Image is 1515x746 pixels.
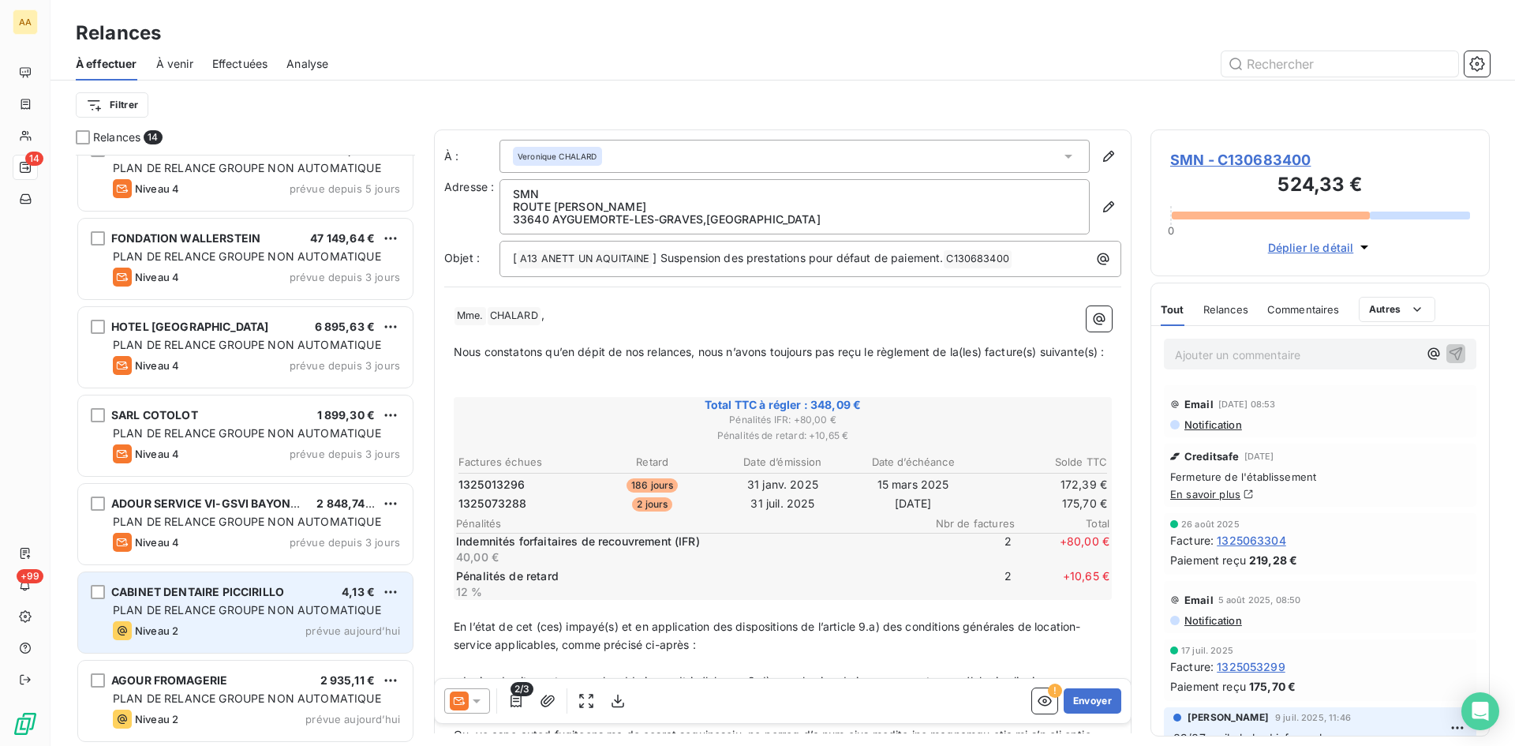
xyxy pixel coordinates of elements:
[1184,594,1214,606] span: Email
[1217,532,1286,549] span: 1325063304
[979,454,1108,470] th: Solde TTC
[113,515,381,528] span: PLAN DE RELANCE GROUPE NON AUTOMATIQUE
[1217,658,1285,675] span: 1325053299
[456,584,914,600] p: 12 %
[653,251,943,264] span: ] Suspension des prestations pour défaut de paiement.
[13,9,38,35] div: AA
[135,359,179,372] span: Niveau 4
[1188,710,1269,725] span: [PERSON_NAME]
[513,213,1076,226] p: 33640 AYGUEMORTE-LES-GRAVES , [GEOGRAPHIC_DATA]
[979,476,1108,493] td: 172,39 €
[718,495,847,512] td: 31 juil. 2025
[113,249,381,263] span: PLAN DE RELANCE GROUPE NON AUTOMATIQUE
[456,413,1109,427] span: Pénalités IFR : + 80,00 €
[511,682,533,696] span: 2/3
[1275,713,1351,722] span: 9 juil. 2025, 11:46
[113,338,381,351] span: PLAN DE RELANCE GROUPE NON AUTOMATIQUE
[518,250,652,268] span: A13 ANETT UN AQUITAINE
[718,476,847,493] td: 31 janv. 2025
[135,624,178,637] span: Niveau 2
[135,536,179,549] span: Niveau 4
[456,568,914,584] p: Pénalités de retard
[144,130,162,144] span: 14
[113,603,381,617] span: PLAN DE RELANCE GROUPE NON AUTOMATIQUE
[632,497,672,512] span: 2 jours
[917,568,1012,600] span: 2
[113,426,381,440] span: PLAN DE RELANCE GROUPE NON AUTOMATIQUE
[76,92,148,118] button: Filtrer
[76,19,161,47] h3: Relances
[290,536,400,549] span: prévue depuis 3 jours
[444,251,480,264] span: Objet :
[111,320,268,333] span: HOTEL [GEOGRAPHIC_DATA]
[286,56,328,72] span: Analyse
[1359,297,1435,322] button: Autres
[1249,552,1297,568] span: 219,28 €
[1221,51,1458,77] input: Rechercher
[444,180,494,193] span: Adresse :
[135,713,178,725] span: Niveau 2
[513,201,1076,213] p: ROUTE [PERSON_NAME]
[1170,552,1246,568] span: Paiement reçu
[1161,303,1184,316] span: Tout
[456,397,1109,413] span: Total TTC à régler : 348,09 €
[1184,398,1214,410] span: Email
[513,188,1076,201] p: SMN
[718,454,847,470] th: Date d’émission
[456,534,914,549] p: Indemnités forfaitaires de recouvrement (IFR)
[454,345,1105,358] span: Nous constatons qu’en dépit de nos relances, nous n’avons toujours pas reçu le règlement de la(le...
[1184,450,1240,463] span: Creditsafe
[1173,731,1322,744] span: 09/07 mail chalard info papl
[290,271,400,283] span: prévue depuis 3 jours
[1168,224,1174,237] span: 0
[1267,303,1340,316] span: Commentaires
[1015,517,1109,530] span: Total
[454,620,1080,651] span: En l’état de cet (ces) impayé(s) et en application des dispositions de l’article 9.a) des conditi...
[627,478,678,493] span: 186 jours
[920,517,1015,530] span: Nbr de factures
[316,497,376,510] span: 2 848,74 €
[317,408,376,422] span: 1 899,30 €
[1170,658,1214,675] span: Facture :
[111,673,227,687] span: AGOUR FROMAGERIE
[513,251,517,264] span: [
[93,129,140,145] span: Relances
[111,231,260,245] span: FONDATION WALLERSTEIN
[76,56,137,72] span: À effectuer
[456,517,920,530] span: Pénalités
[135,182,179,195] span: Niveau 4
[290,448,400,460] span: prévue depuis 3 jours
[1064,688,1121,714] button: Envoyer
[320,673,376,687] span: 2 935,11 €
[1203,303,1248,316] span: Relances
[944,250,1012,268] span: C130683400
[1170,171,1470,202] h3: 524,33 €
[310,231,375,245] span: 47 149,64 €
[1170,149,1470,171] span: SMN - C130683400
[1170,678,1246,695] span: Paiement reçu
[13,711,38,737] img: Logo LeanPay
[111,585,284,598] span: CABINET DENTAIRE PICCIRILLO
[1181,646,1233,655] span: 17 juil. 2025
[135,271,179,283] span: Niveau 4
[1170,532,1214,549] span: Facture :
[456,429,1109,443] span: Pénalités de retard : + 10,65 €
[1183,614,1242,627] span: Notification
[1170,470,1470,483] span: Fermeture de l'établissement
[305,624,400,637] span: prévue aujourd’hui
[113,161,381,174] span: PLAN DE RELANCE GROUPE NON AUTOMATIQUE
[488,307,541,325] span: CHALARD
[1181,519,1240,529] span: 26 août 2025
[305,713,400,725] span: prévue aujourd’hui
[1015,568,1109,600] span: + 10,65 €
[849,454,978,470] th: Date d’échéance
[917,534,1012,565] span: 2
[342,585,375,598] span: 4,13 €
[1244,452,1274,461] span: [DATE]
[1015,534,1109,565] span: + 80,00 €
[1218,399,1276,409] span: [DATE] 08:53
[17,569,43,583] span: +99
[1263,238,1378,257] button: Déplier le détail
[156,56,193,72] span: À venir
[1249,678,1296,695] span: 175,70 €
